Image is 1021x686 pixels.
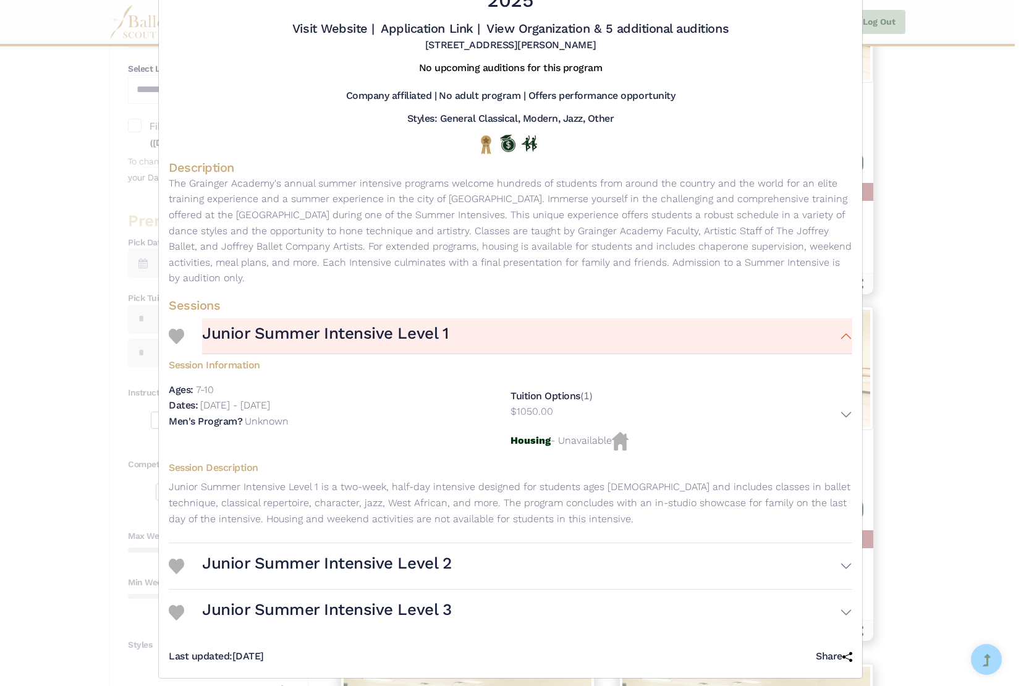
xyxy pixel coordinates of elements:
[510,382,852,432] div: (1)
[169,159,852,176] h4: Description
[169,384,193,396] h5: Ages:
[419,62,603,75] h5: No upcoming auditions for this program
[510,432,852,451] p: - Unavailable
[500,135,515,152] img: Offers Scholarship
[169,605,184,620] img: Heart
[202,599,451,620] h3: Junior Summer Intensive Level 3
[522,135,537,151] img: In Person
[510,404,852,426] button: $1050.00
[292,21,375,36] a: Visit Website |
[346,90,436,103] h5: Company affiliated |
[169,479,852,527] p: Junior Summer Intensive Level 1 is a two-week, half-day intensive designed for students ages [DEM...
[439,90,525,103] h5: No adult program |
[202,318,852,354] button: Junior Summer Intensive Level 1
[169,559,184,574] img: Heart
[425,39,596,52] h5: [STREET_ADDRESS][PERSON_NAME]
[169,462,852,475] h5: Session Description
[486,21,729,36] a: View Organization & 5 additional auditions
[202,595,852,630] button: Junior Summer Intensive Level 3
[169,399,198,411] h5: Dates:
[202,323,448,344] h3: Junior Summer Intensive Level 1
[612,432,629,451] img: Housing Unvailable
[510,404,553,420] p: $1050.00
[202,553,451,574] h3: Junior Summer Intensive Level 2
[169,650,264,663] h5: [DATE]
[510,434,551,446] span: Housing
[245,415,289,427] p: Unknown
[169,297,852,313] h4: Sessions
[169,329,184,344] img: Heart
[169,354,852,372] h5: Session Information
[202,548,852,584] button: Junior Summer Intensive Level 2
[407,112,614,125] h5: Styles: General Classical, Modern, Jazz, Other
[510,390,580,402] h5: Tuition Options
[169,650,232,662] span: Last updated:
[816,650,852,663] h5: Share
[381,21,480,36] a: Application Link |
[169,176,852,286] p: The Grainger Academy's annual summer intensive programs welcome hundreds of students from around ...
[200,399,270,411] p: [DATE] - [DATE]
[169,415,242,427] h5: Men's Program?
[528,90,676,103] h5: Offers performance opportunity
[478,135,494,154] img: National
[196,384,214,396] p: 7-10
